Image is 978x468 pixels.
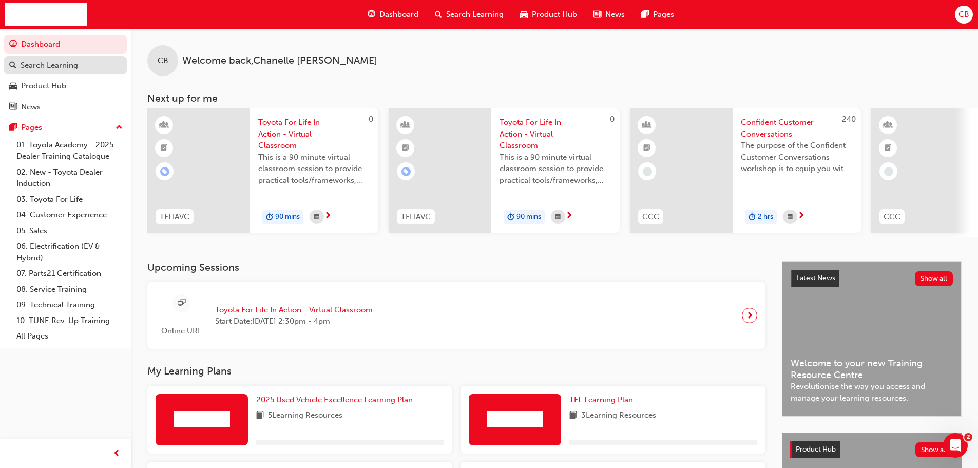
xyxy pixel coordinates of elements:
[782,261,962,417] a: Latest NewsShow allWelcome to your new Training Resource CentreRevolutionise the way you access a...
[581,409,656,422] span: 3 Learning Resources
[791,381,953,404] span: Revolutionise the way you access and manage your learning resources.
[9,61,16,70] span: search-icon
[12,313,127,329] a: 10. TUNE Rev-Up Training
[842,115,856,124] span: 240
[12,223,127,239] a: 05. Sales
[256,409,264,422] span: book-icon
[593,8,601,21] span: news-icon
[500,152,611,186] span: This is a 90 minute virtual classroom session to provide practical tools/frameworks, behaviours a...
[314,211,319,223] span: calendar-icon
[790,441,953,458] a: Product HubShow all
[788,211,793,223] span: calendar-icon
[797,212,805,221] span: next-icon
[258,152,370,186] span: This is a 90 minute virtual classroom session to provide practical tools/frameworks, behaviours a...
[641,8,649,21] span: pages-icon
[741,117,853,140] span: Confident Customer Conversations
[507,211,514,224] span: duration-icon
[21,122,42,134] div: Pages
[258,117,370,152] span: Toyota For Life In Action - Virtual Classroom
[256,394,417,406] a: 2025 Used Vehicle Excellence Learning Plan
[741,140,853,175] span: The purpose of the Confident Customer Conversations workshop is to equip you with tools to commun...
[885,142,892,155] span: booktick-icon
[569,395,633,404] span: TFL Learning Plan
[21,101,41,113] div: News
[12,238,127,266] a: 06. Electrification (EV & Hybrid)
[4,56,127,75] a: Search Learning
[215,304,373,316] span: Toyota For Life In Action - Virtual Classroom
[266,211,273,224] span: duration-icon
[379,9,418,21] span: Dashboard
[12,297,127,313] a: 09. Technical Training
[565,212,573,221] span: next-icon
[156,290,757,341] a: Online URLToyota For Life In Action - Virtual ClassroomStart Date:[DATE] 2:30pm - 4pm
[964,433,972,441] span: 2
[12,328,127,344] a: All Pages
[161,142,168,155] span: booktick-icon
[182,55,377,67] span: Welcome back , Chanelle [PERSON_NAME]
[532,9,577,21] span: Product Hub
[5,3,87,26] img: Trak
[643,119,650,132] span: learningResourceType_INSTRUCTOR_LED-icon
[9,40,17,49] span: guage-icon
[796,274,835,283] span: Latest News
[113,447,121,460] span: prev-icon
[633,4,682,25] a: pages-iconPages
[487,411,543,427] img: Trak
[275,211,300,223] span: 90 mins
[427,4,512,25] a: search-iconSearch Learning
[791,270,953,287] a: Latest NewsShow all
[500,117,611,152] span: Toyota For Life In Action - Virtual Classroom
[256,395,413,404] span: 2025 Used Vehicle Excellence Learning Plan
[160,211,189,223] span: TFLIAVC
[642,211,659,223] span: CCC
[446,9,504,21] span: Search Learning
[4,33,127,118] button: DashboardSearch LearningProduct HubNews
[585,4,633,25] a: news-iconNews
[359,4,427,25] a: guage-iconDashboard
[160,167,169,176] span: learningRecordVerb_ENROLL-icon
[369,115,373,124] span: 0
[569,394,637,406] a: TFL Learning Plan
[4,118,127,137] button: Pages
[178,297,185,310] span: sessionType_ONLINE_URL-icon
[174,411,230,427] img: Trak
[131,92,978,104] h3: Next up for me
[147,108,378,233] a: 0TFLIAVCToyota For Life In Action - Virtual ClassroomThis is a 90 minute virtual classroom sessio...
[512,4,585,25] a: car-iconProduct Hub
[4,77,127,96] a: Product Hub
[9,82,17,91] span: car-icon
[943,433,968,458] iframe: Intercom live chat
[324,212,332,221] span: next-icon
[161,119,168,132] span: learningResourceType_INSTRUCTOR_LED-icon
[12,192,127,208] a: 03. Toyota For Life
[796,445,836,454] span: Product Hub
[9,123,17,133] span: pages-icon
[12,137,127,164] a: 01. Toyota Academy - 2025 Dealer Training Catalogue
[368,8,375,21] span: guage-icon
[569,409,577,422] span: book-icon
[12,207,127,223] a: 04. Customer Experience
[643,167,652,176] span: learningRecordVerb_NONE-icon
[389,108,620,233] a: 0TFLIAVCToyota For Life In Action - Virtual ClassroomThis is a 90 minute virtual classroom sessio...
[435,8,442,21] span: search-icon
[915,442,954,457] button: Show all
[610,115,615,124] span: 0
[12,266,127,282] a: 07. Parts21 Certification
[758,211,773,223] span: 2 hrs
[520,8,528,21] span: car-icon
[653,9,674,21] span: Pages
[402,142,409,155] span: booktick-icon
[605,9,625,21] span: News
[884,167,893,176] span: learningRecordVerb_NONE-icon
[12,164,127,192] a: 02. New - Toyota Dealer Induction
[156,325,207,337] span: Online URL
[21,60,78,71] div: Search Learning
[915,271,953,286] button: Show all
[791,358,953,381] span: Welcome to your new Training Resource Centre
[402,119,409,132] span: learningResourceType_INSTRUCTOR_LED-icon
[4,35,127,54] a: Dashboard
[630,108,861,233] a: 240CCCConfident Customer ConversationsThe purpose of the Confident Customer Conversations worksho...
[749,211,756,224] span: duration-icon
